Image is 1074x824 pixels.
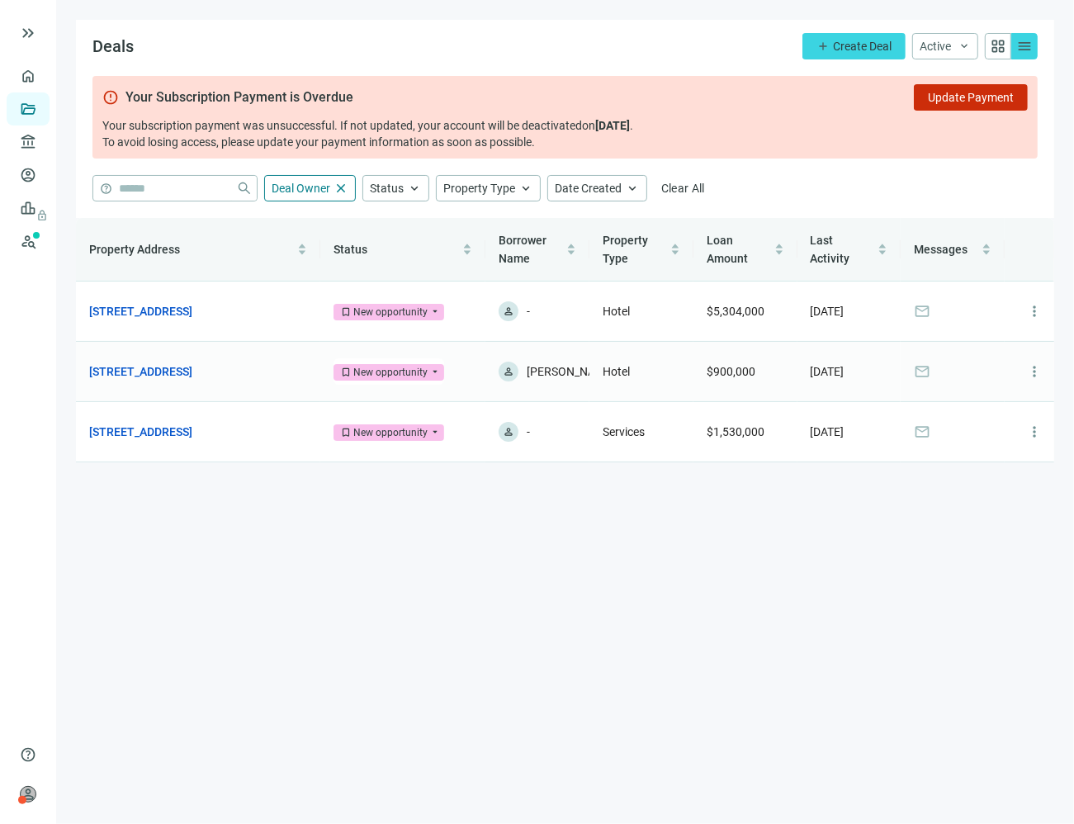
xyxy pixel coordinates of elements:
span: Status [334,243,367,256]
span: bookmark [340,427,352,438]
button: more_vert [1018,355,1051,388]
span: Hotel [603,365,630,378]
a: [STREET_ADDRESS] [89,362,192,381]
span: Last Activity [811,234,850,265]
span: Date Created [555,182,622,195]
span: keyboard_arrow_up [407,181,422,196]
span: [PERSON_NAME] [527,362,615,381]
span: keyboard_arrow_up [518,181,533,196]
span: Clear All [661,182,705,195]
a: [STREET_ADDRESS] [89,423,192,441]
span: menu [1016,38,1033,54]
span: more_vert [1026,303,1043,320]
span: - [527,422,530,442]
span: Loan Amount [707,234,748,265]
span: mail [914,363,930,380]
span: [DATE] [811,425,845,438]
button: keyboard_double_arrow_right [18,23,38,43]
button: Clear All [654,175,712,201]
div: New opportunity [353,304,428,320]
span: bookmark [340,367,352,378]
b: [DATE] [595,119,630,132]
span: Hotel [603,305,630,318]
span: help [20,746,36,763]
span: Borrower Name [499,234,546,265]
span: Messages [914,243,968,256]
span: add [816,40,830,53]
span: more_vert [1026,363,1043,380]
span: person [503,426,514,438]
span: keyboard_arrow_up [625,181,640,196]
span: Deal Owner [272,182,330,195]
span: person [503,305,514,317]
span: Property Type [443,182,515,195]
span: Status [370,182,404,195]
span: Create Deal [833,40,892,53]
span: - [527,301,530,321]
span: bookmark [340,306,352,318]
span: Property Address [89,243,180,256]
span: Your Subscription Payment is Overdue [125,89,353,106]
span: mail [914,303,930,320]
button: Update Payment [914,84,1028,111]
span: [DATE] [811,365,845,378]
span: [DATE] [811,305,845,318]
span: more_vert [1026,424,1043,440]
div: Your subscription payment was unsuccessful. If not updated, your account will be deactivated on .... [102,117,1028,150]
span: Active [920,40,951,53]
button: more_vert [1018,295,1051,328]
span: help [100,182,112,195]
span: person [20,786,36,803]
button: addCreate Deal [802,33,906,59]
button: more_vert [1018,415,1051,448]
span: error [102,89,119,106]
span: $1,530,000 [707,425,764,438]
span: $900,000 [707,365,755,378]
a: [STREET_ADDRESS] [89,302,192,320]
span: grid_view [990,38,1006,54]
button: Activekeyboard_arrow_down [912,33,978,59]
div: New opportunity [353,364,428,381]
span: person [503,366,514,377]
span: Property Type [603,234,648,265]
span: keyboard_arrow_down [958,40,971,53]
span: Update Payment [928,91,1014,104]
span: close [334,181,348,196]
span: mail [914,424,930,440]
span: $5,304,000 [707,305,764,318]
span: Services [603,425,645,438]
div: New opportunity [353,424,428,441]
